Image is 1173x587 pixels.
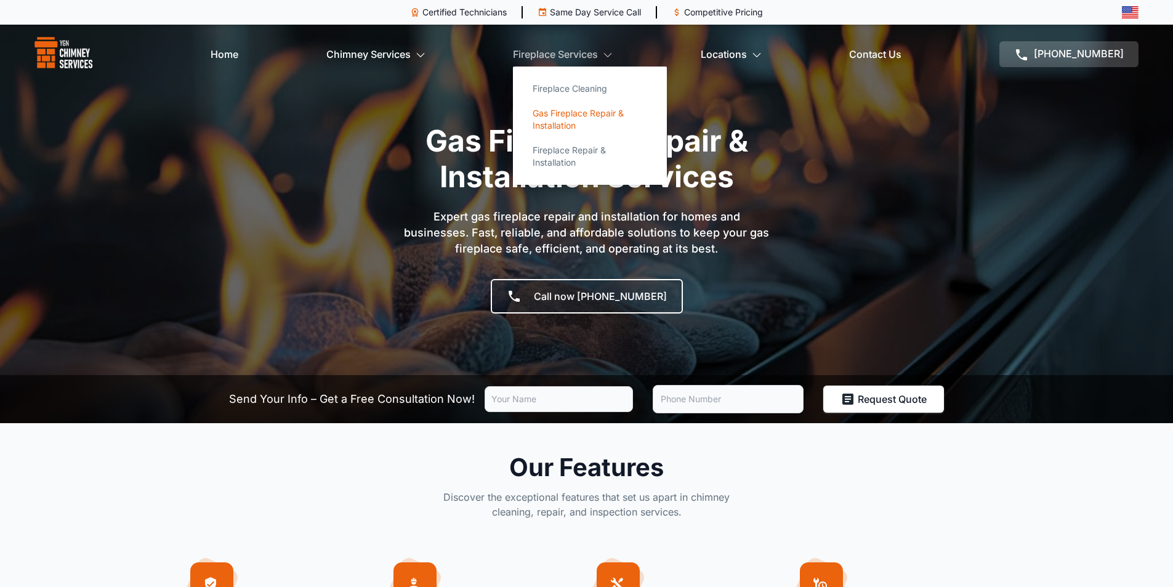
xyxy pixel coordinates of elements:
input: Phone Number [653,385,804,413]
img: logo [34,37,93,71]
span: [PHONE_NUMBER] [1034,47,1124,60]
a: Locations [701,42,762,67]
a: Fireplace Repair & Installation [523,138,657,175]
p: Certified Technicians [422,6,507,18]
button: Request Quote [823,386,944,413]
a: Fireplace Services [513,42,613,67]
p: Expert gas fireplace repair and installation for homes and businesses. Fast, reliable, and afford... [402,209,772,257]
h2: Our Features [437,453,736,482]
a: Call now [PHONE_NUMBER] [491,279,683,314]
a: Fireplace Cleaning [523,76,657,101]
a: Chimney Services [326,42,425,67]
a: Contact Us [849,42,901,67]
a: Gas Fireplace Repair & Installation [523,101,657,138]
p: Same Day Service Call [550,6,641,18]
a: [PHONE_NUMBER] [999,41,1139,67]
a: Home [211,42,238,67]
h1: Gas Fireplace Repair & Installation Services [347,123,827,194]
p: Competitive Pricing [684,6,763,18]
input: Your Name [485,386,633,412]
p: Send Your Info – Get a Free Consultation Now! [229,391,475,408]
p: Discover the exceptional features that set us apart in chimney cleaning, repair, and inspection s... [437,490,736,519]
